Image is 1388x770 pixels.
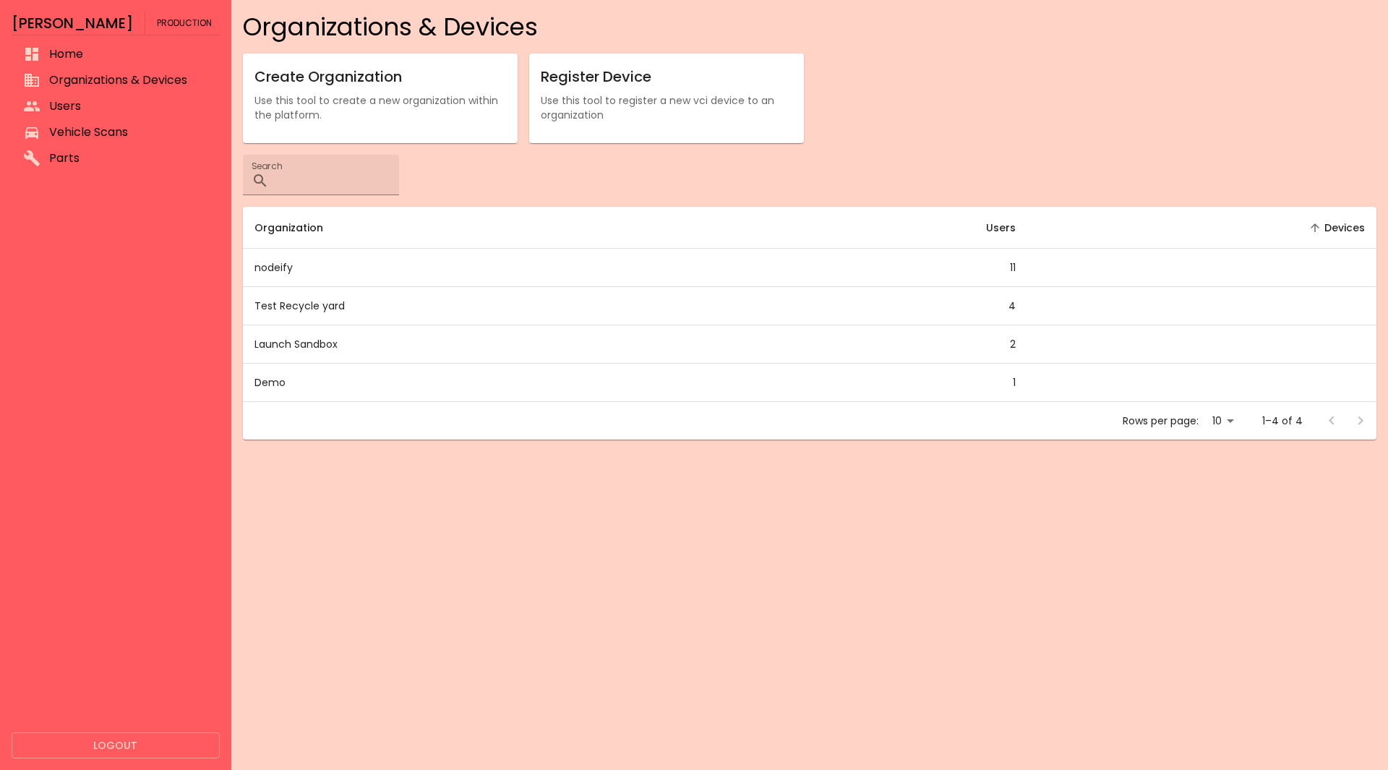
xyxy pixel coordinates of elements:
[243,249,724,287] td: nodeify
[252,160,282,172] label: Search
[254,219,342,236] span: Organization
[724,287,1027,325] td: 4
[1306,219,1365,236] span: Devices
[157,12,212,35] span: Production
[254,93,506,122] p: Use this tool to create a new organization within the platform.
[49,46,208,63] span: Home
[49,124,208,141] span: Vehicle Scans
[49,98,208,115] span: Users
[243,12,1376,42] h4: Organizations & Devices
[724,325,1027,364] td: 2
[967,219,1016,236] span: Users
[1204,411,1239,432] div: 10
[243,325,724,364] td: Launch Sandbox
[724,364,1027,402] td: 1
[12,12,133,35] h6: [PERSON_NAME]
[1123,414,1199,428] p: Rows per page:
[541,65,792,88] h6: Register Device
[49,150,208,167] span: Parts
[243,287,724,325] td: Test Recycle yard
[1262,414,1303,428] p: 1–4 of 4
[724,249,1027,287] td: 11
[254,65,506,88] h6: Create Organization
[49,72,208,89] span: Organizations & Devices
[12,732,220,759] button: Logout
[243,364,724,402] td: Demo
[541,93,792,122] p: Use this tool to register a new vci device to an organization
